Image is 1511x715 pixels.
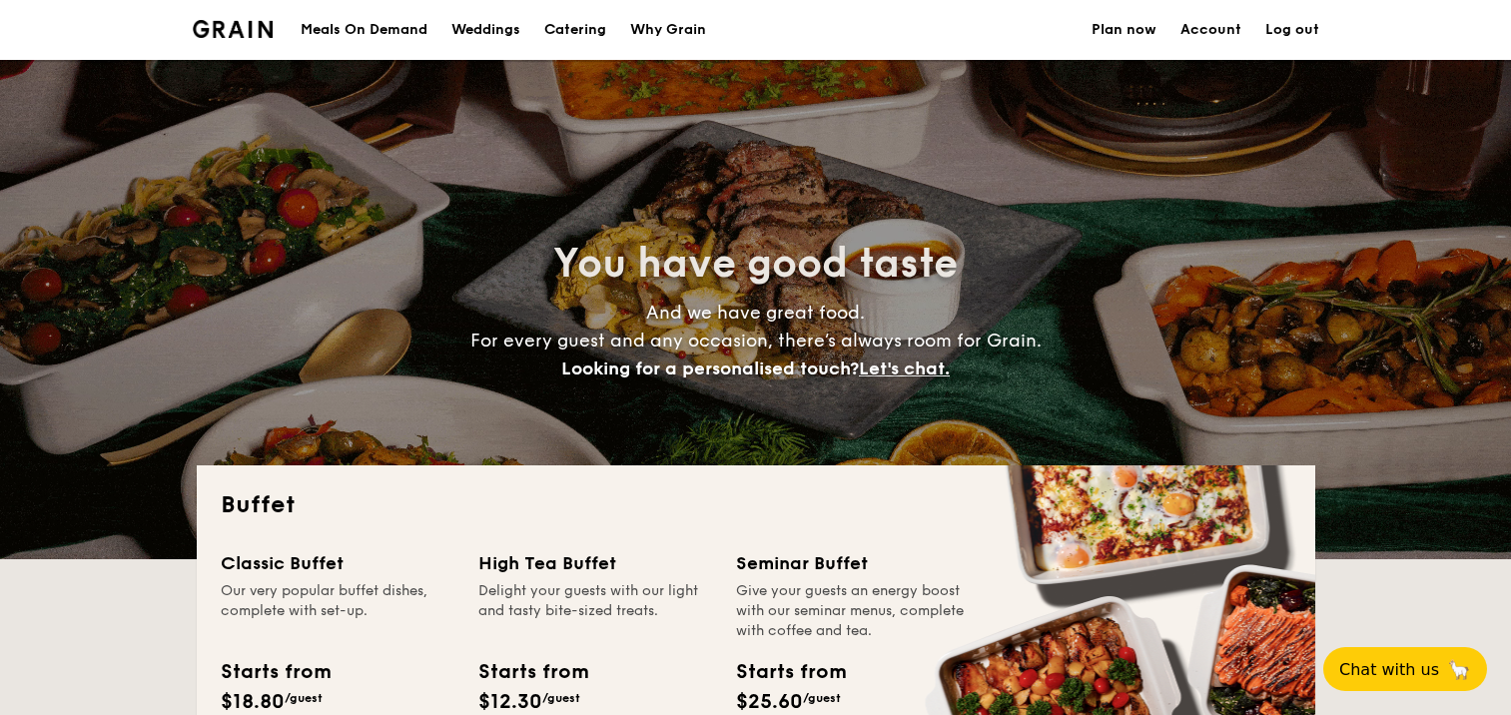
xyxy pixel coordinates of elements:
[478,657,587,687] div: Starts from
[193,20,274,38] img: Grain
[221,581,454,641] div: Our very popular buffet dishes, complete with set-up.
[221,657,330,687] div: Starts from
[803,691,841,705] span: /guest
[736,657,845,687] div: Starts from
[193,20,274,38] a: Logotype
[561,357,859,379] span: Looking for a personalised touch?
[736,581,970,641] div: Give your guests an energy boost with our seminar menus, complete with coffee and tea.
[1447,658,1471,681] span: 🦙
[478,549,712,577] div: High Tea Buffet
[736,549,970,577] div: Seminar Buffet
[553,240,958,288] span: You have good taste
[1339,660,1439,679] span: Chat with us
[221,489,1291,521] h2: Buffet
[1323,647,1487,691] button: Chat with us🦙
[478,690,542,714] span: $12.30
[859,357,950,379] span: Let's chat.
[221,690,285,714] span: $18.80
[542,691,580,705] span: /guest
[478,581,712,641] div: Delight your guests with our light and tasty bite-sized treats.
[285,691,323,705] span: /guest
[470,302,1042,379] span: And we have great food. For every guest and any occasion, there’s always room for Grain.
[736,690,803,714] span: $25.60
[221,549,454,577] div: Classic Buffet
